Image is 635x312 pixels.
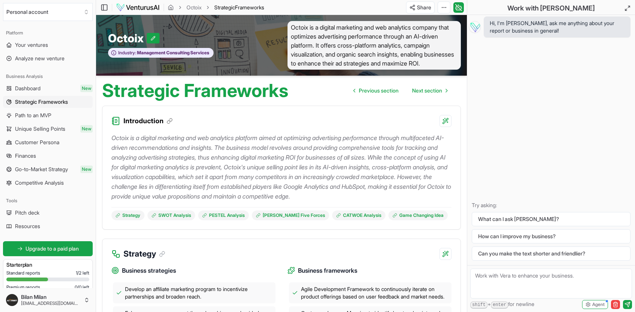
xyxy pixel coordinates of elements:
[123,248,165,260] h3: Strategy
[592,302,605,308] span: Agent
[472,246,630,261] button: Can you make the text shorter and friendlier?
[472,229,630,243] button: How can I improve my business?
[198,210,249,220] a: PESTEL Analysis
[15,125,65,133] span: Unique Selling Points
[111,210,144,220] a: Strategy
[102,82,288,100] h1: Strategic Frameworks
[3,123,93,135] a: Unique Selling PointsNew
[15,166,68,173] span: Go-to-Market Strategy
[252,210,329,220] a: [PERSON_NAME] Five Forces
[122,266,176,275] span: Business strategies
[168,4,264,11] nav: breadcrumb
[15,222,40,230] span: Resources
[3,96,93,108] a: Strategic Frameworks
[187,4,202,11] a: Octoix
[235,4,264,10] span: Frameworks
[21,294,81,300] span: Bilan Milan
[472,202,630,209] p: Try asking:
[15,112,51,119] span: Path to an MVP
[76,270,89,276] span: 1 / 2 left
[80,166,93,173] span: New
[21,300,81,306] span: [EMAIL_ADDRESS][DOMAIN_NAME]
[125,285,272,300] span: Develop an affiliate marketing program to incentivize partnerships and broaden reach.
[348,83,453,98] nav: pagination
[3,82,93,94] a: DashboardNew
[359,87,399,94] span: Previous section
[507,3,595,13] h2: Work with [PERSON_NAME]
[80,85,93,92] span: New
[75,284,89,290] span: 0 / 0 left
[388,210,448,220] a: Game Changing Idea
[15,179,64,187] span: Competitive Analysis
[3,150,93,162] a: Finances
[3,3,93,21] button: Select an organization
[472,212,630,226] button: What can I ask [PERSON_NAME]?
[3,52,93,64] a: Analyze new venture
[3,291,93,309] button: Bilan Milan[EMAIL_ADDRESS][DOMAIN_NAME]
[3,163,93,175] a: Go-to-Market StrategyNew
[15,85,41,92] span: Dashboard
[3,220,93,232] a: Resources
[6,261,89,269] h3: Starter plan
[3,109,93,121] a: Path to an MVP
[406,83,453,98] a: Go to next page
[3,207,93,219] a: Pitch deck
[116,3,160,12] img: logo
[108,48,214,58] button: Industry:Management Consulting Services
[118,50,136,56] span: Industry:
[15,209,39,216] span: Pitch deck
[15,152,36,160] span: Finances
[298,266,357,275] span: Business frameworks
[287,21,461,70] span: Octoix is a digital marketing and web analytics company that optimizes advertising performance th...
[6,284,40,290] span: Premium reports
[582,300,608,309] button: Agent
[111,133,451,201] p: Octoix is a digital marketing and web analytics platform aimed at optimizing advertising performa...
[15,55,65,62] span: Analyze new venture
[470,300,534,309] span: + for newline
[3,27,93,39] div: Platform
[3,177,93,189] a: Competitive Analysis
[332,210,385,220] a: CATWOE Analysis
[6,294,18,306] img: ACg8ocLI8ekkpoDijQiQVqwB_GGvEwuOj7cXYODQPp9eeo6IAjogiEw=s96-c
[470,302,488,309] kbd: shift
[348,83,405,98] a: Go to previous page
[491,302,508,309] kbd: enter
[469,21,481,33] img: Vera
[412,87,442,94] span: Next section
[3,39,93,51] a: Your ventures
[490,19,624,34] span: Hi, I'm [PERSON_NAME], ask me anything about your report or business in general!
[6,270,40,276] span: Standard reports
[3,70,93,82] div: Business Analysis
[406,1,435,13] button: Share
[15,139,59,146] span: Customer Persona
[3,136,93,148] a: Customer Persona
[15,98,68,106] span: Strategic Frameworks
[214,4,264,11] span: StrategicFrameworks
[3,195,93,207] div: Tools
[147,210,195,220] a: SWOT Analysis
[123,116,173,126] h3: Introduction
[3,241,93,256] a: Upgrade to a paid plan
[80,125,93,133] span: New
[136,50,209,56] span: Management Consulting Services
[417,4,431,11] span: Share
[26,245,79,252] span: Upgrade to a paid plan
[15,41,48,49] span: Your ventures
[301,285,448,300] span: Agile Development Framework to continuously iterate on product offerings based on user feedback a...
[108,31,147,45] span: Octoix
